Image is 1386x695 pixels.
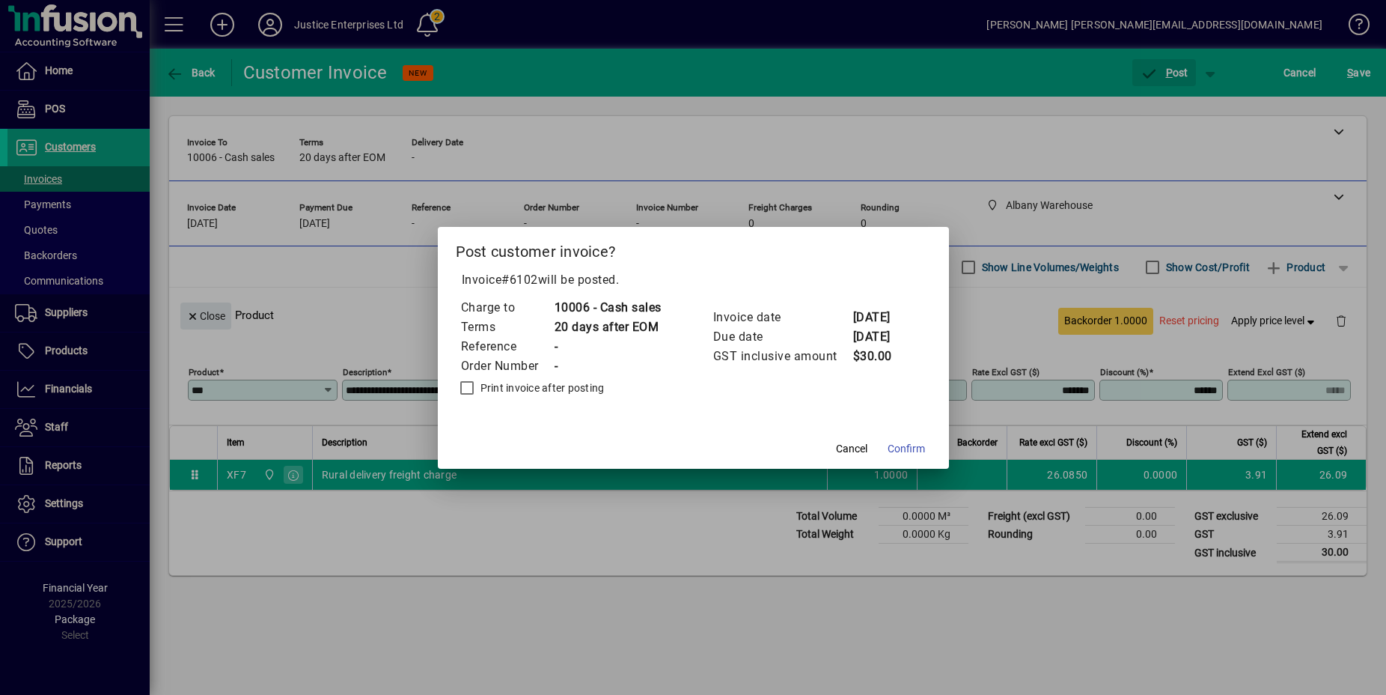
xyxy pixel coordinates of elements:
td: - [554,356,662,376]
td: Reference [460,337,554,356]
td: GST inclusive amount [712,347,852,366]
td: Order Number [460,356,554,376]
td: Terms [460,318,554,337]
td: $30.00 [852,347,912,366]
p: Invoice will be posted . [456,271,931,289]
button: Confirm [882,436,931,463]
td: Due date [712,327,852,347]
td: 20 days after EOM [554,318,662,337]
label: Print invoice after posting [477,380,605,395]
span: #6102 [501,273,538,287]
td: Invoice date [712,308,852,327]
td: [DATE] [852,327,912,347]
td: 10006 - Cash sales [554,298,662,318]
span: Confirm [888,441,925,457]
button: Cancel [828,436,876,463]
td: [DATE] [852,308,912,327]
td: - [554,337,662,356]
span: Cancel [836,441,867,457]
h2: Post customer invoice? [438,227,949,270]
td: Charge to [460,298,554,318]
